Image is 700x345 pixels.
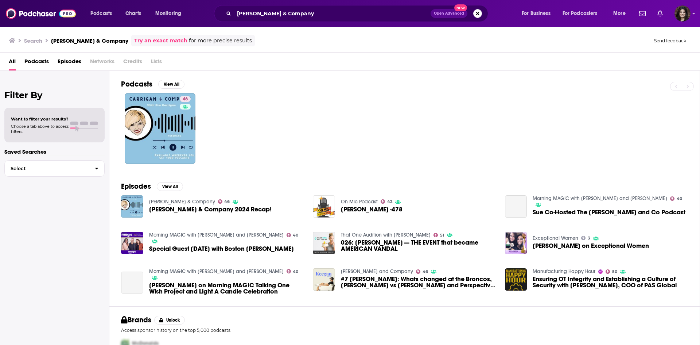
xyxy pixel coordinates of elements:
a: Kim Carrigan -478 [341,206,402,212]
a: 51 [433,233,444,237]
img: Special Guest Friday with Boston Kim Carrigan [121,232,143,254]
span: 46 [423,270,428,273]
span: Choose a tab above to access filters. [11,124,69,134]
input: Search podcasts, credits, & more... [234,8,431,19]
img: 026: Sean Carrigan — THE EVENT that became AMERICAN VANDAL [313,232,335,254]
a: 50 [606,269,617,274]
button: open menu [517,8,560,19]
button: Select [4,160,105,177]
span: 51 [440,234,444,237]
span: For Business [522,8,551,19]
a: Ensuring OT Integrity and Establishing a Culture of Security with Mark Carrigan, COO of PAS Global [533,276,688,288]
a: Show notifications dropdown [654,7,666,20]
a: EpisodesView All [121,182,183,191]
span: Special Guest [DATE] with Boston [PERSON_NAME] [149,246,294,252]
a: 40 [287,233,299,237]
img: Kim Carrigan -478 [313,195,335,218]
span: [PERSON_NAME] -478 [341,206,402,212]
img: User Profile [674,5,691,22]
h2: Podcasts [121,80,152,89]
a: Kim Carrigan on Morning MAGIC Talking One Wish Project and Light A Candle Celebration [121,272,143,294]
a: On Mic Podcast [341,199,378,205]
button: open menu [558,8,608,19]
a: Keegan and Company [341,268,413,275]
button: open menu [85,8,121,19]
a: 026: Sean Carrigan — THE EVENT that became AMERICAN VANDAL [341,239,496,252]
span: Ensuring OT Integrity and Establishing a Culture of Security with [PERSON_NAME], COO of PAS Global [533,276,688,288]
button: View All [158,80,184,89]
span: Charts [125,8,141,19]
a: Show notifications dropdown [636,7,649,20]
button: Show profile menu [674,5,691,22]
a: Special Guest Friday with Boston Kim Carrigan [149,246,294,252]
img: Podchaser - Follow, Share and Rate Podcasts [6,7,76,20]
span: 40 [293,270,298,273]
a: 42 [381,199,392,204]
span: 50 [612,270,617,273]
span: Monitoring [155,8,181,19]
span: Podcasts [24,55,49,70]
button: open menu [150,8,191,19]
p: Access sponsor history on the top 5,000 podcasts. [121,327,688,333]
img: #7 Patrick Carrigan: Whats changed at the Broncos, Patty vs Harry Grant and Perspective is everyt... [313,268,335,291]
span: 3 [588,237,590,240]
a: Kim Carrigan on Exceptional Women [533,243,649,249]
span: Select [5,166,89,171]
button: Open AdvancedNew [431,9,467,18]
a: 40 [670,196,682,201]
a: PodcastsView All [121,80,184,89]
button: Unlock [154,316,185,325]
span: [PERSON_NAME] on Morning MAGIC Talking One Wish Project and Light A Candle Celebration [149,282,304,295]
span: For Podcasters [563,8,598,19]
h2: Filter By [4,90,105,100]
img: Kim Carrigan on Exceptional Women [505,232,527,254]
a: 46 [125,93,195,164]
a: 3 [581,236,590,240]
span: 46 [183,96,188,103]
a: Sue Co-Hosted The Carrigan and Co Podcast [505,195,527,218]
a: 40 [287,269,299,273]
a: Carrigan & Company 2024 Recap! [121,195,143,218]
a: 46 [416,269,428,274]
h2: Episodes [121,182,151,191]
span: 42 [387,200,392,203]
div: Search podcasts, credits, & more... [221,5,495,22]
a: Manufacturing Happy Hour [533,268,595,275]
h3: [PERSON_NAME] & Company [51,37,128,44]
h3: Search [24,37,42,44]
a: Morning MAGIC with Sue and Kendra [149,268,284,275]
span: More [613,8,626,19]
span: Want to filter your results? [11,116,69,122]
a: All [9,55,16,70]
span: for more precise results [189,37,252,45]
a: That One Audition with Alyshia Ochse [341,232,431,238]
span: #7 [PERSON_NAME]: Whats changed at the Broncos, [PERSON_NAME] vs [PERSON_NAME] and Perspective is... [341,276,496,288]
p: Saved Searches [4,148,105,155]
h2: Brands [121,315,151,325]
span: 46 [224,200,230,203]
button: View All [157,182,183,191]
a: Charts [121,8,145,19]
a: Morning MAGIC with Sue and Kendra [533,195,667,202]
span: [PERSON_NAME] on Exceptional Women [533,243,649,249]
span: Credits [123,55,142,70]
a: Morning MAGIC with Sue and Kendra [149,232,284,238]
a: Try an exact match [134,37,187,45]
span: Networks [90,55,114,70]
a: 46 [180,96,191,102]
a: #7 Patrick Carrigan: Whats changed at the Broncos, Patty vs Harry Grant and Perspective is everyt... [341,276,496,288]
span: Open Advanced [434,12,464,15]
span: 026: [PERSON_NAME] — THE EVENT that became AMERICAN VANDAL [341,239,496,252]
span: New [454,4,467,11]
img: Ensuring OT Integrity and Establishing a Culture of Security with Mark Carrigan, COO of PAS Global [505,268,527,291]
a: 46 [218,199,230,204]
a: Carrigan & Company [149,199,215,205]
span: Episodes [58,55,81,70]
